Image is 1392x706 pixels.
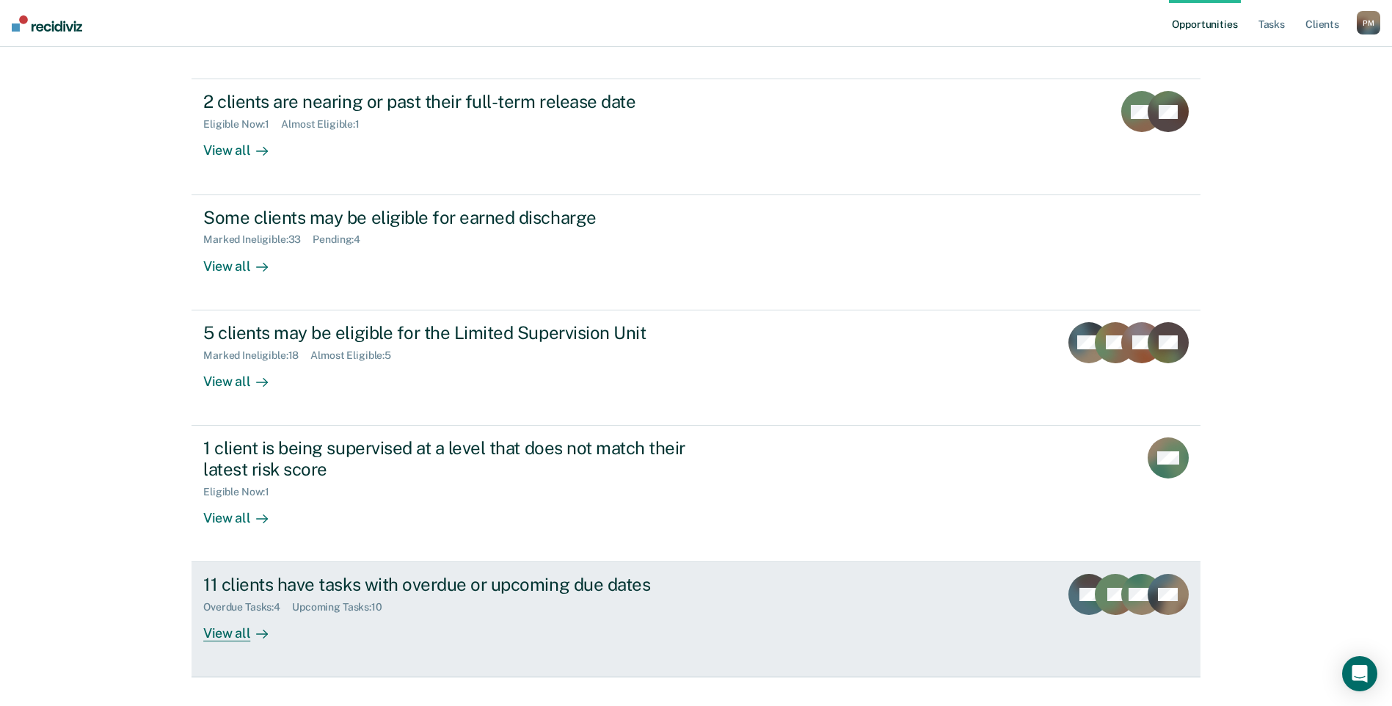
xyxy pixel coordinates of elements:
[1357,11,1380,34] div: P M
[310,349,403,362] div: Almost Eligible : 5
[203,233,313,246] div: Marked Ineligible : 33
[203,207,718,228] div: Some clients may be eligible for earned discharge
[203,498,285,526] div: View all
[313,233,372,246] div: Pending : 4
[203,601,292,614] div: Overdue Tasks : 4
[192,562,1200,677] a: 11 clients have tasks with overdue or upcoming due datesOverdue Tasks:4Upcoming Tasks:10View all
[1342,656,1377,691] div: Open Intercom Messenger
[203,118,281,131] div: Eligible Now : 1
[203,131,285,159] div: View all
[203,246,285,274] div: View all
[203,91,718,112] div: 2 clients are nearing or past their full-term release date
[192,426,1200,562] a: 1 client is being supervised at a level that does not match their latest risk scoreEligible Now:1...
[192,79,1200,194] a: 2 clients are nearing or past their full-term release dateEligible Now:1Almost Eligible:1View all
[281,118,371,131] div: Almost Eligible : 1
[12,15,82,32] img: Recidiviz
[192,195,1200,310] a: Some clients may be eligible for earned dischargeMarked Ineligible:33Pending:4View all
[192,310,1200,426] a: 5 clients may be eligible for the Limited Supervision UnitMarked Ineligible:18Almost Eligible:5Vi...
[1357,11,1380,34] button: PM
[203,361,285,390] div: View all
[292,601,394,614] div: Upcoming Tasks : 10
[203,437,718,480] div: 1 client is being supervised at a level that does not match their latest risk score
[203,614,285,642] div: View all
[203,322,718,343] div: 5 clients may be eligible for the Limited Supervision Unit
[203,349,310,362] div: Marked Ineligible : 18
[203,574,718,595] div: 11 clients have tasks with overdue or upcoming due dates
[203,486,281,498] div: Eligible Now : 1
